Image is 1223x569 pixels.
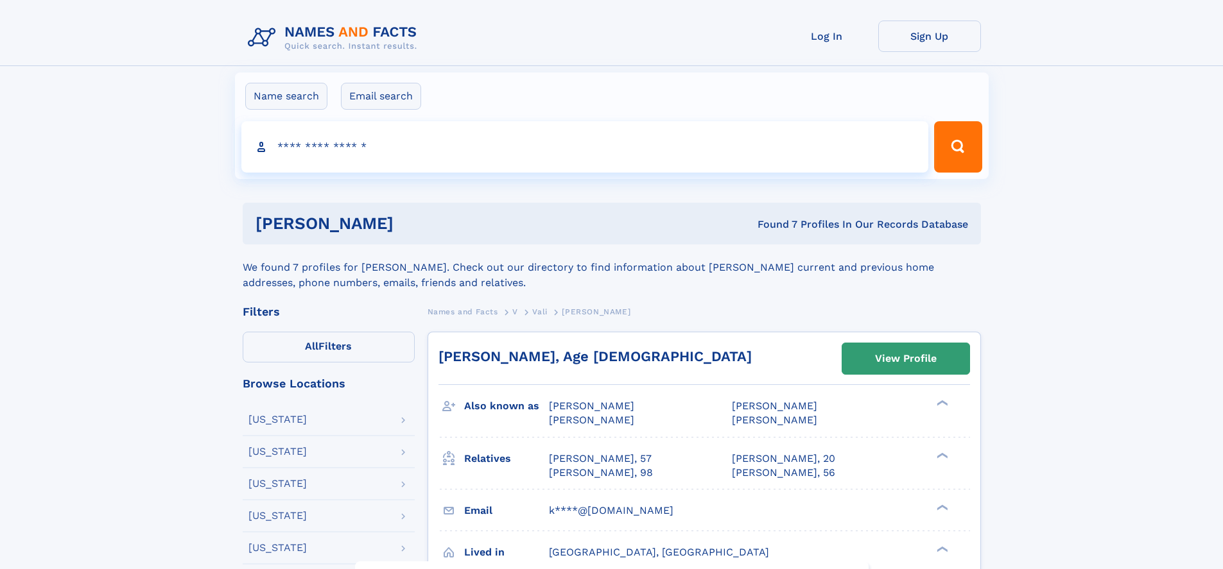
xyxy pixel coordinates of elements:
[933,399,949,407] div: ❯
[549,400,634,412] span: [PERSON_NAME]
[732,466,835,480] a: [PERSON_NAME], 56
[732,400,817,412] span: [PERSON_NAME]
[549,414,634,426] span: [PERSON_NAME]
[875,344,937,373] div: View Profile
[512,303,518,319] a: V
[341,83,421,110] label: Email search
[248,414,307,425] div: [US_STATE]
[933,503,949,511] div: ❯
[512,307,518,316] span: V
[532,307,547,316] span: Vali
[464,541,549,563] h3: Lived in
[732,452,835,466] a: [PERSON_NAME], 20
[464,448,549,470] h3: Relatives
[241,121,929,173] input: search input
[248,446,307,457] div: [US_STATE]
[243,306,415,318] div: Filters
[243,332,415,362] label: Filters
[878,21,981,52] a: Sign Up
[256,216,576,232] h1: [PERSON_NAME]
[549,546,769,558] span: [GEOGRAPHIC_DATA], [GEOGRAPHIC_DATA]
[464,500,549,522] h3: Email
[464,395,549,417] h3: Also known as
[732,414,817,426] span: [PERSON_NAME]
[549,466,653,480] a: [PERSON_NAME], 98
[305,340,318,352] span: All
[248,479,307,489] div: [US_STATE]
[243,244,981,291] div: We found 7 profiles for [PERSON_NAME]. Check out our directory to find information about [PERSON_...
[842,343,969,374] a: View Profile
[243,378,415,389] div: Browse Locations
[248,511,307,521] div: [US_STATE]
[243,21,428,55] img: Logo Names and Facts
[776,21,878,52] a: Log In
[562,307,630,316] span: [PERSON_NAME]
[933,451,949,459] div: ❯
[934,121,982,173] button: Search Button
[438,348,752,364] a: [PERSON_NAME], Age [DEMOGRAPHIC_DATA]
[428,303,498,319] a: Names and Facts
[532,303,547,319] a: Vali
[549,452,652,466] a: [PERSON_NAME], 57
[248,543,307,553] div: [US_STATE]
[245,83,327,110] label: Name search
[575,217,968,232] div: Found 7 Profiles In Our Records Database
[933,545,949,553] div: ❯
